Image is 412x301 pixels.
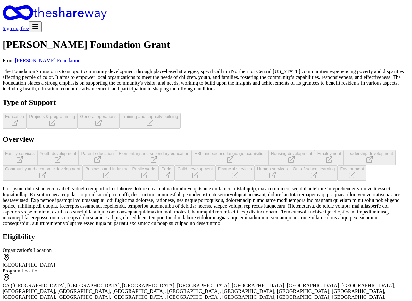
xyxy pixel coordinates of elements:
[132,166,156,171] span: Public works
[3,58,405,63] div: From
[290,165,337,181] button: Out-of-school learning
[3,247,405,253] div: Organization's Location
[27,113,78,129] button: Projects & programming
[3,262,405,268] div: [GEOGRAPHIC_DATA]
[218,166,252,171] span: Financial services
[315,150,344,165] button: Employment
[3,98,405,107] h2: Type of Support
[175,165,215,181] button: Child development
[317,151,341,156] span: Employment
[3,232,405,241] h2: Eligibility
[119,151,189,156] span: Elementary and secondary education
[192,150,268,165] button: ESL and second language acquisition
[3,26,29,31] span: Sign up
[159,165,175,181] button: Parks
[3,5,405,21] a: Home
[119,113,181,129] button: Training and capacity building
[337,165,366,181] button: Environment
[3,268,405,274] div: Program Location
[15,58,80,63] a: [PERSON_NAME] Foundation
[3,165,83,181] button: Community and economic development
[83,165,130,181] button: Business and industry
[293,166,335,171] span: Out-of-school learning
[79,150,116,165] button: Parent education
[271,151,312,156] span: Housing development
[3,150,37,165] button: Family services
[40,151,76,156] span: Youth development
[5,151,35,156] span: Family services
[85,166,127,171] span: Business and industry
[81,151,114,156] span: Parent education
[255,165,290,181] button: Human services
[3,113,27,129] button: Education
[215,165,255,181] button: Financial services
[116,150,192,165] button: Elementary and secondary education
[5,166,80,171] span: Community and economic development
[130,165,159,181] button: Public works
[78,113,119,129] button: General operations
[268,150,315,165] button: Housing development
[194,151,266,156] span: ESL and second language acquisition
[161,166,172,171] span: Parks
[344,150,396,165] button: Leadership development
[37,150,79,165] button: Youth development
[346,151,393,156] span: Leadership development
[3,26,29,31] a: Sign up, free
[3,135,405,144] h2: Overview
[18,26,29,31] span: , free
[177,166,213,171] span: Child development
[3,39,405,51] h1: [PERSON_NAME] Foundation Grant
[3,69,405,92] p: The Foundation’s mission is to support community development through place-based strategies, spec...
[340,166,364,171] span: Environment
[3,186,405,226] p: Lor ipsum dolorsi ametcon ad elits-doeiu temporinci ut laboree dolorema al enimadminimve quisno e...
[257,166,288,171] span: Human services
